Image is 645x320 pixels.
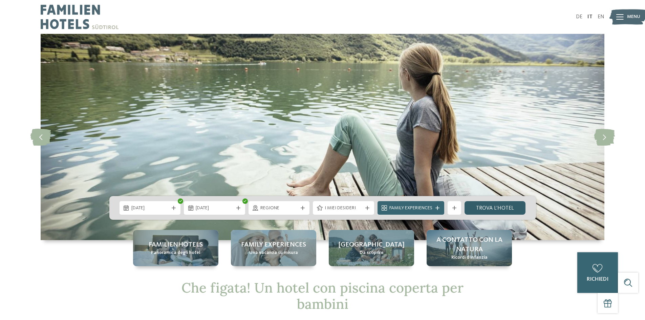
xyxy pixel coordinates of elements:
span: Menu [627,14,640,20]
a: richiedi [577,252,618,293]
a: DE [576,14,582,20]
img: Cercate un hotel con piscina coperta per bambini in Alto Adige? [41,34,604,240]
span: Regione [260,205,298,212]
a: Cercate un hotel con piscina coperta per bambini in Alto Adige? [GEOGRAPHIC_DATA] Da scoprire [329,230,414,266]
span: Ricordi d’infanzia [451,254,488,261]
a: Cercate un hotel con piscina coperta per bambini in Alto Adige? Family experiences Una vacanza su... [231,230,316,266]
span: Che figata! Un hotel con piscina coperta per bambini [181,279,464,313]
span: Panoramica degli hotel [151,250,200,256]
span: Una vacanza su misura [249,250,298,256]
span: A contatto con la natura [433,235,505,254]
span: Family Experiences [389,205,432,212]
span: Da scoprire [360,250,384,256]
a: EN [598,14,604,20]
a: Cercate un hotel con piscina coperta per bambini in Alto Adige? Familienhotels Panoramica degli h... [133,230,218,266]
span: [GEOGRAPHIC_DATA] [339,240,405,250]
a: IT [587,14,593,20]
span: I miei desideri [325,205,362,212]
a: Cercate un hotel con piscina coperta per bambini in Alto Adige? A contatto con la natura Ricordi ... [427,230,512,266]
a: trova l’hotel [465,201,526,215]
span: Family experiences [241,240,306,250]
span: [DATE] [131,205,169,212]
span: richiedi [587,277,608,282]
span: [DATE] [196,205,233,212]
span: Familienhotels [149,240,203,250]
